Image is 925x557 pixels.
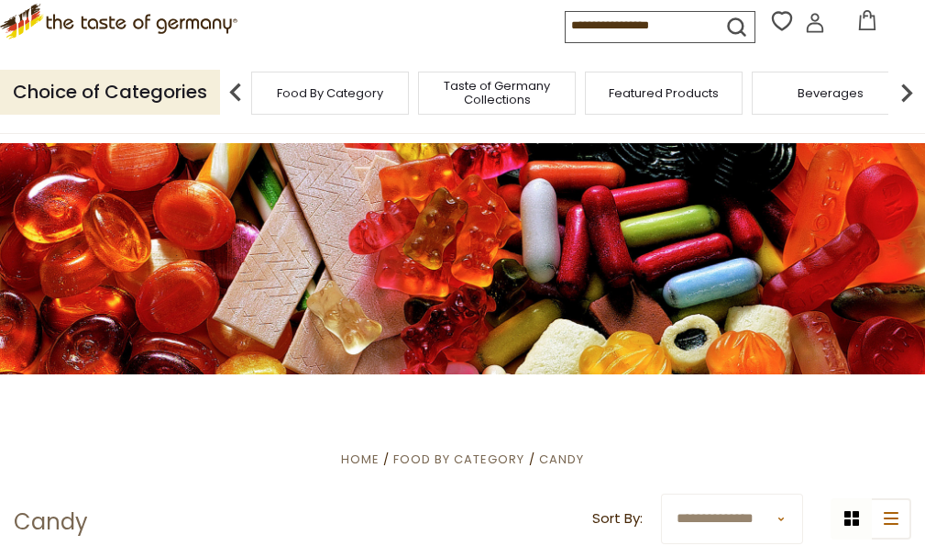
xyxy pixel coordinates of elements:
a: Featured Products [609,86,719,100]
h1: Candy [14,508,88,536]
a: Food By Category [277,86,383,100]
a: Food By Category [393,451,524,468]
img: previous arrow [217,74,254,111]
a: Beverages [798,86,864,100]
a: Home [341,451,380,468]
img: next arrow [888,74,925,111]
a: Candy [539,451,584,468]
label: Sort By: [592,507,643,530]
a: Taste of Germany Collections [424,79,570,106]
